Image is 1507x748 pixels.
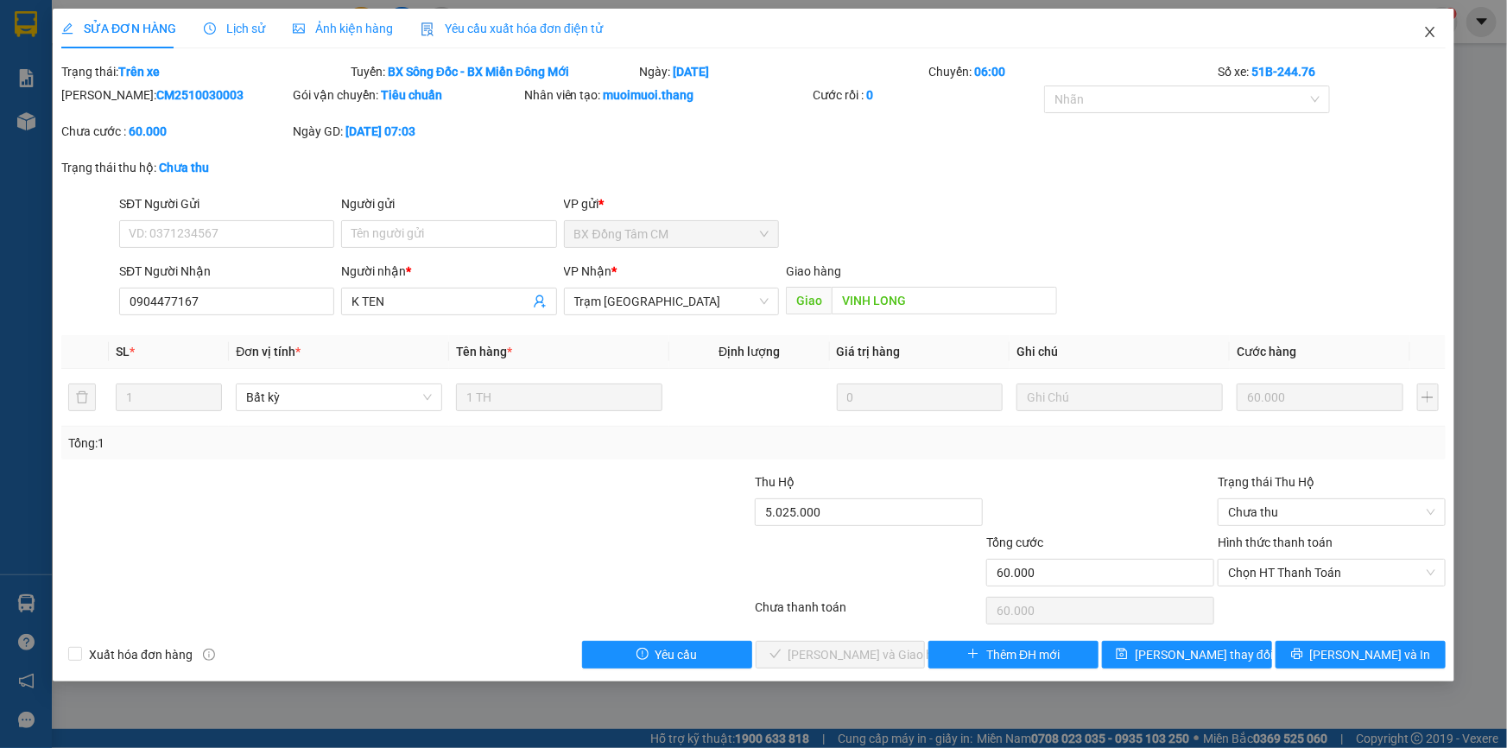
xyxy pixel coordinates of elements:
span: Yêu cầu [655,645,698,664]
span: [PERSON_NAME] thay đổi [1135,645,1273,664]
b: [DATE] [674,65,710,79]
b: muoimuoi.thang [604,88,694,102]
div: [PERSON_NAME]: [61,86,289,105]
span: Yêu cầu xuất hóa đơn điện tử [421,22,603,35]
span: Tổng cước [986,536,1043,549]
button: printer[PERSON_NAME] và In [1276,641,1446,669]
input: Dọc đường [832,287,1057,314]
button: delete [68,384,96,411]
b: Tiêu chuẩn [381,88,442,102]
div: Cước rồi : [813,86,1041,105]
span: Lịch sử [204,22,265,35]
img: icon [421,22,434,36]
span: Giao [786,287,832,314]
span: Thu Hộ [755,475,795,489]
span: Đơn vị tính [236,345,301,358]
span: Cước hàng [1237,345,1296,358]
button: plus [1417,384,1439,411]
b: BX Sông Đốc - BX Miền Đông Mới [388,65,569,79]
span: user-add [533,295,547,308]
span: Chọn HT Thanh Toán [1228,560,1435,586]
div: SĐT Người Nhận [119,262,334,281]
span: edit [61,22,73,35]
b: 51B-244.76 [1251,65,1315,79]
span: Ảnh kiện hàng [293,22,393,35]
input: VD: Bàn, Ghế [456,384,662,411]
div: Trạng thái: [60,62,349,81]
button: check[PERSON_NAME] và Giao hàng [756,641,926,669]
b: 06:00 [974,65,1005,79]
span: close [1423,25,1437,39]
div: Tổng: 1 [68,434,582,453]
span: Bất kỳ [246,384,432,410]
b: Chưa thu [159,161,209,174]
b: 0 [866,88,873,102]
span: Thêm ĐH mới [986,645,1060,664]
span: VP Nhận [564,264,612,278]
div: VP gửi [564,194,779,213]
span: save [1116,648,1128,662]
span: info-circle [203,649,215,661]
span: Chưa thu [1228,499,1435,525]
span: Giao hàng [786,264,841,278]
div: SĐT Người Gửi [119,194,334,213]
span: Giá trị hàng [837,345,901,358]
div: Chưa cước : [61,122,289,141]
div: Chuyến: [927,62,1216,81]
span: picture [293,22,305,35]
span: Trạm Sài Gòn [574,288,769,314]
span: SL [116,345,130,358]
div: Số xe: [1216,62,1447,81]
div: Ngày GD: [293,122,521,141]
span: [PERSON_NAME] và In [1310,645,1431,664]
span: printer [1291,648,1303,662]
b: Trên xe [118,65,160,79]
span: SỬA ĐƠN HÀNG [61,22,176,35]
th: Ghi chú [1010,335,1230,369]
span: clock-circle [204,22,216,35]
div: Chưa thanh toán [754,598,985,628]
b: [DATE] 07:03 [345,124,415,138]
div: Trạng thái Thu Hộ [1218,472,1446,491]
span: Định lượng [719,345,780,358]
span: exclamation-circle [636,648,649,662]
button: plusThêm ĐH mới [928,641,1099,669]
b: 60.000 [129,124,167,138]
div: Người gửi [341,194,556,213]
label: Hình thức thanh toán [1218,536,1333,549]
div: Người nhận [341,262,556,281]
div: Tuyến: [349,62,638,81]
input: 0 [1237,384,1403,411]
div: Gói vận chuyển: [293,86,521,105]
button: save[PERSON_NAME] thay đổi [1102,641,1272,669]
input: 0 [837,384,1004,411]
span: Tên hàng [456,345,512,358]
span: plus [967,648,979,662]
span: BX Đồng Tâm CM [574,221,769,247]
button: Close [1406,9,1454,57]
div: Trạng thái thu hộ: [61,158,347,177]
div: Ngày: [638,62,928,81]
button: exclamation-circleYêu cầu [582,641,752,669]
input: Ghi Chú [1016,384,1223,411]
div: Nhân viên tạo: [524,86,810,105]
b: CM2510030003 [156,88,244,102]
span: Xuất hóa đơn hàng [82,645,199,664]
